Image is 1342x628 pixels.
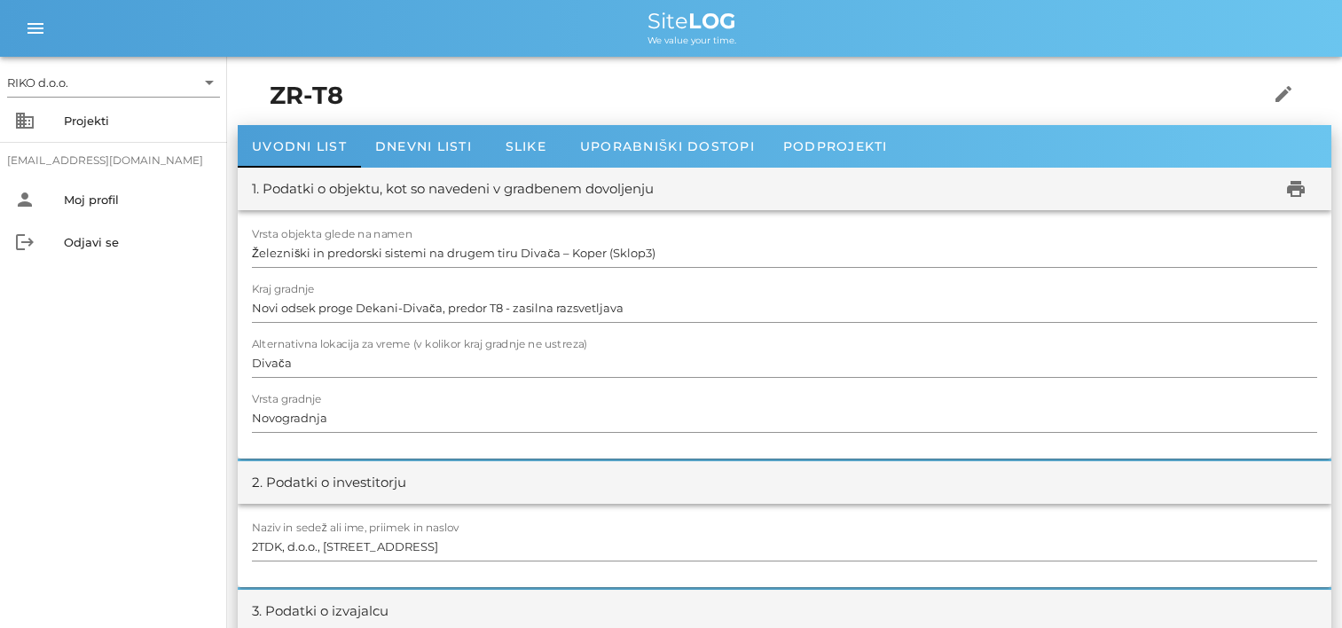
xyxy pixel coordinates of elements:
div: RIKO d.o.o. [7,75,68,90]
i: menu [25,18,46,39]
div: 2. Podatki o investitorju [252,473,406,493]
div: Moj profil [64,192,213,207]
span: Site [647,8,736,34]
label: Alternativna lokacija za vreme (v kolikor kraj gradnje ne ustreza) [252,338,587,351]
i: logout [14,232,35,253]
i: edit [1273,83,1294,105]
div: 1. Podatki o objektu, kot so navedeni v gradbenem dovoljenju [252,179,654,200]
i: business [14,110,35,131]
div: Odjavi se [64,235,213,249]
div: RIKO d.o.o. [7,68,220,97]
label: Vrsta gradnje [252,393,322,406]
i: print [1285,178,1307,200]
label: Vrsta objekta glede na namen [252,228,412,241]
span: Podprojekti [783,138,888,154]
i: arrow_drop_down [199,72,220,93]
div: 3. Podatki o izvajalcu [252,601,388,622]
label: Kraj gradnje [252,283,315,296]
div: Pripomoček za klepet [1089,436,1342,628]
iframe: Chat Widget [1089,436,1342,628]
b: LOG [688,8,736,34]
h1: ZR-T8 [270,78,1213,114]
span: Uvodni list [252,138,347,154]
span: We value your time. [647,35,736,46]
span: Uporabniški dostopi [580,138,755,154]
label: Naziv in sedež ali ime, priimek in naslov [252,522,459,535]
span: Dnevni listi [375,138,472,154]
span: Slike [506,138,546,154]
div: Projekti [64,114,213,128]
i: person [14,189,35,210]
